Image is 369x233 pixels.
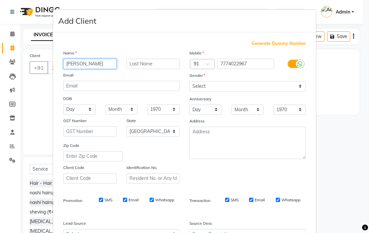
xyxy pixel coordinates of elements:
label: Transaction [189,198,211,204]
input: GST Number [63,126,117,137]
label: Address [189,118,205,124]
input: First Name [63,59,117,69]
label: State [127,118,136,124]
label: Email [128,197,139,203]
span: Generate Dummy Number [252,40,306,47]
input: Client Code [63,173,117,183]
label: Zip Code [63,143,79,149]
input: Last Name [127,59,180,69]
input: Mobile [217,59,274,69]
label: Whatsapp [155,197,174,203]
label: Anniversary [189,96,211,102]
label: Client Code [63,165,84,171]
label: Email [255,197,265,203]
label: Email [63,72,73,78]
label: SMS [231,197,239,203]
label: Mobile [189,50,204,56]
label: Gender [189,73,205,79]
label: SMS [104,197,112,203]
label: Lead Source [63,220,86,226]
label: Source Desc [189,220,212,226]
label: Promotion [63,198,82,204]
input: Resident No. or Any Id [127,173,180,183]
label: DOB [63,96,72,102]
label: GST Number [63,118,87,124]
label: Whatsapp [281,197,300,203]
input: Enter Zip Code [63,151,123,161]
label: Identification No. [127,165,157,171]
label: Name [63,50,77,56]
h4: Add Client [58,15,96,27]
input: Email [63,81,180,91]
